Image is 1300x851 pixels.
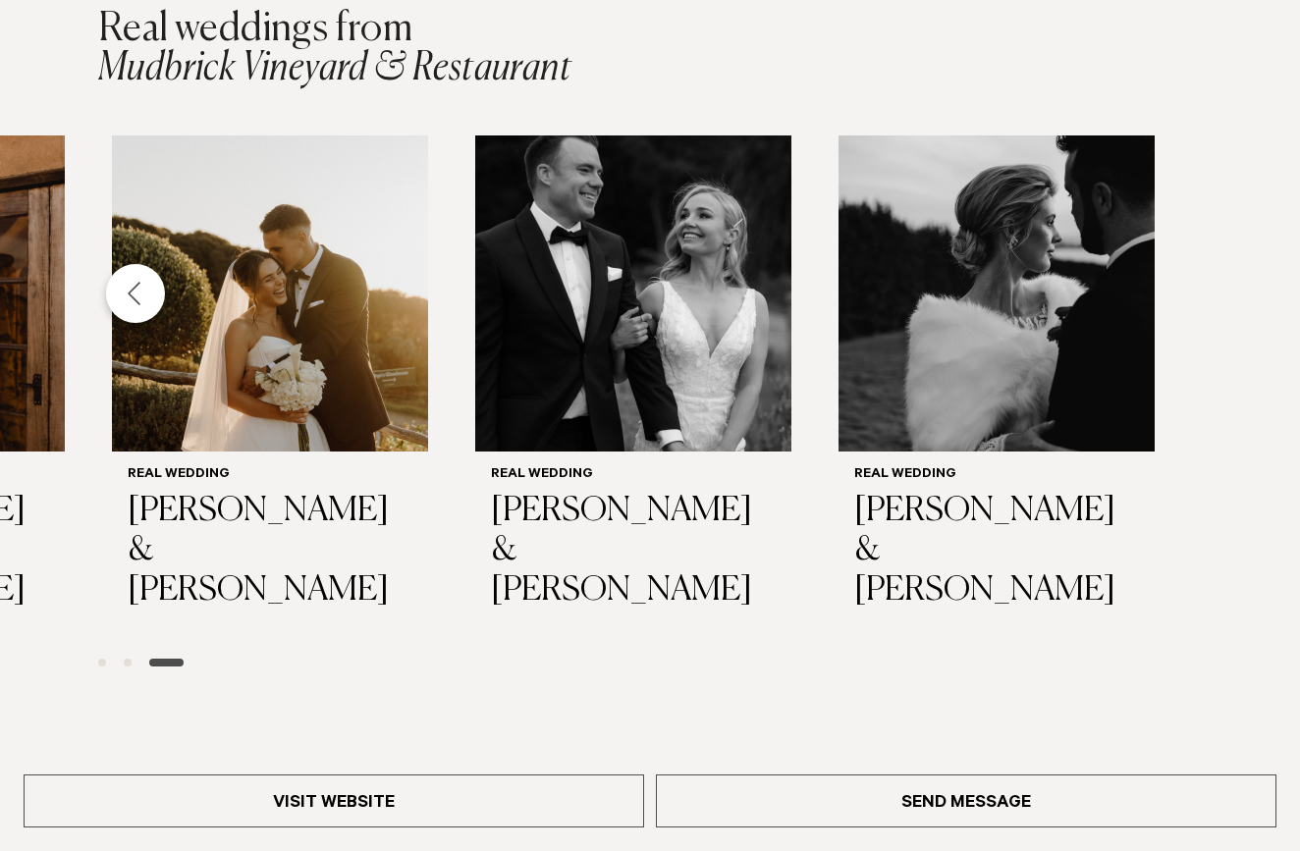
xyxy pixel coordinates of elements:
h6: Real Wedding [128,467,412,484]
swiper-slide: 5 / 7 [112,135,428,627]
h2: Mudbrick Vineyard & Restaurant [98,10,571,88]
img: Real Wedding | Kathryn & David [475,135,791,452]
a: Send Message [656,774,1276,827]
h6: Real Wedding [854,467,1139,484]
swiper-slide: 6 / 7 [475,135,791,627]
h3: [PERSON_NAME] & [PERSON_NAME] [854,492,1139,612]
a: Real Wedding | Samantha & Zach Real Wedding [PERSON_NAME] & [PERSON_NAME] [839,135,1155,627]
h3: [PERSON_NAME] & [PERSON_NAME] [491,492,776,612]
img: Real Wedding | Samantha & Zach [839,135,1155,452]
span: Real weddings from [98,10,412,49]
h3: [PERSON_NAME] & [PERSON_NAME] [128,492,412,612]
a: Real Wedding | Kathryn & David Real Wedding [PERSON_NAME] & [PERSON_NAME] [475,135,791,627]
a: Real Wedding | Emily & Adam Real Wedding [PERSON_NAME] & [PERSON_NAME] [112,135,428,627]
swiper-slide: 7 / 7 [839,135,1155,627]
a: Visit Website [24,774,644,827]
img: Real Wedding | Emily & Adam [112,135,428,452]
h6: Real Wedding [491,467,776,484]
